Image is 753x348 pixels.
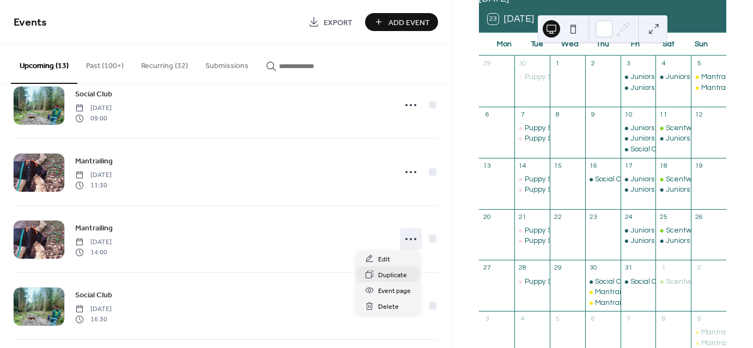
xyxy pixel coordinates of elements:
div: Juniors [621,123,656,133]
div: Scentwork Beginner Course [655,277,691,286]
div: Puppy School C50 [514,133,550,143]
a: Mantrailing [75,155,113,167]
div: Juniors C14 [621,133,656,143]
div: 9 [588,110,598,119]
div: 14 [518,161,527,170]
div: Juniors C15 [666,72,704,82]
span: [DATE] [75,103,112,113]
button: 23[DATE] [484,11,538,27]
span: [DATE] [75,170,112,180]
div: 30 [518,59,527,68]
span: Mantrailing [75,223,113,234]
div: Juniors C15 [655,236,691,246]
div: Thu [586,33,619,55]
button: Upcoming (13) [11,44,77,84]
div: 9 [695,315,704,324]
span: [DATE] [75,304,112,314]
div: 18 [659,161,669,170]
div: Social Club [621,144,656,154]
div: Puppy School C51 [514,174,550,184]
div: Tue [520,33,553,55]
div: 28 [518,264,527,273]
div: Juniors [621,72,656,82]
div: 8 [553,110,562,119]
div: Sat [652,33,684,55]
span: Add Event [388,17,430,28]
div: 17 [624,161,633,170]
div: 30 [588,264,598,273]
div: Juniors C15 [655,133,691,143]
span: Edit [378,254,390,265]
div: Mantrailing [691,338,726,348]
div: Social Club [585,277,621,286]
span: Event page [378,285,411,297]
div: Juniors C14 [621,236,656,246]
span: Export [324,17,353,28]
span: [DATE] [75,237,112,247]
div: Juniors [630,72,654,82]
div: Juniors [630,174,654,184]
a: Social Club [75,289,112,301]
div: Juniors [630,123,654,133]
div: 27 [483,264,492,273]
div: 24 [624,212,633,222]
div: Juniors C15 [666,185,704,194]
div: Puppy School C50 [514,185,550,194]
div: Juniors C15 [655,72,691,82]
div: Juniors C14 [630,133,669,143]
div: 8 [659,315,669,324]
div: Puppy School C50 [514,277,550,286]
button: Add Event [365,13,438,31]
div: 10 [624,110,633,119]
div: Wed [554,33,586,55]
div: Mantrailing [595,298,633,308]
div: Mantrailing [701,83,739,93]
button: Recurring (32) [132,44,197,83]
div: Mantrailing [691,83,726,93]
div: 21 [518,212,527,222]
div: Mantrailing [701,338,739,348]
span: 16:30 [75,314,112,324]
div: 7 [624,315,633,324]
div: 19 [695,161,704,170]
div: Fri [619,33,652,55]
a: Export [300,13,361,31]
div: 22 [553,212,562,222]
div: 25 [659,212,669,222]
div: 3 [483,315,492,324]
div: Social Club [595,277,631,286]
div: Mantrailing [701,327,739,337]
div: 5 [553,315,562,324]
div: Scentwork Beginner Course [655,174,691,184]
div: Juniors C15 [666,133,704,143]
div: Mantrailing [691,327,726,337]
div: 6 [483,110,492,119]
div: Juniors C14 [630,185,669,194]
span: Social Club [75,290,112,301]
div: Juniors C15 [666,236,704,246]
div: Mantrailing [595,287,633,297]
div: Mon [488,33,520,55]
div: Puppy School C50 [525,236,584,246]
div: Juniors C14 [621,83,656,93]
div: 20 [483,212,492,222]
div: Puppy School C51 [525,72,584,82]
div: 12 [695,110,704,119]
div: Sun [685,33,718,55]
div: 29 [553,264,562,273]
div: Juniors C14 [621,185,656,194]
div: 1 [659,264,669,273]
span: Mantrailing [75,156,113,167]
div: 2 [588,59,598,68]
span: Events [14,12,47,33]
div: 26 [695,212,704,222]
div: Puppy School C50 [525,133,584,143]
div: 16 [588,161,598,170]
div: 1 [553,59,562,68]
div: Puppy School C51 [514,72,550,82]
span: 14:00 [75,247,112,257]
div: Mantrailing [691,72,726,82]
div: 29 [483,59,492,68]
div: 15 [553,161,562,170]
